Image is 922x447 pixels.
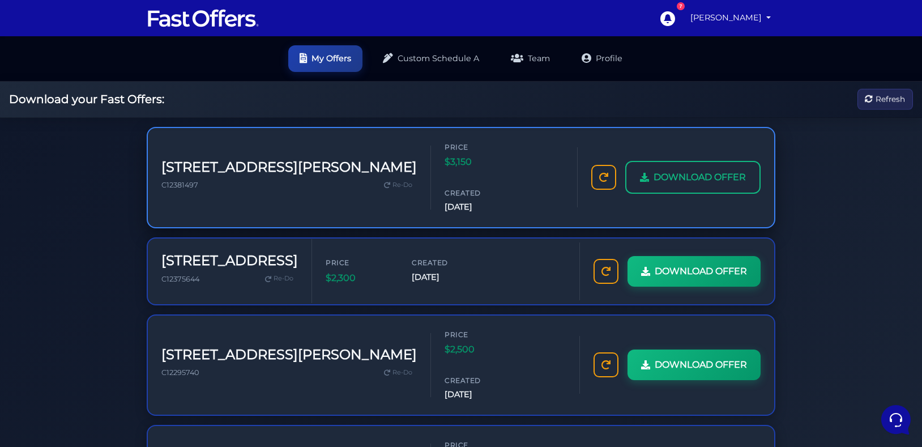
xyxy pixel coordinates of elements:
[274,274,293,284] span: Re-Do
[379,178,417,193] a: Re-Do
[326,271,394,286] span: $2,300
[445,188,513,198] span: Created
[500,45,561,72] a: Team
[655,264,747,279] span: DOWNLOAD OFFER
[392,368,412,378] span: Re-Do
[445,375,513,386] span: Created
[176,359,190,369] p: Help
[654,170,746,185] span: DOWNLOAD OFFER
[288,45,362,72] a: My Offers
[79,343,148,369] button: Messages
[628,256,761,287] a: DOWNLOAD OFFER
[18,82,41,104] img: dark
[9,343,79,369] button: Home
[97,359,130,369] p: Messages
[445,329,513,340] span: Price
[857,89,913,110] button: Refresh
[9,9,190,45] h2: Hello [PERSON_NAME] 👋
[161,347,417,363] h3: [STREET_ADDRESS][PERSON_NAME]
[628,350,761,380] a: DOWNLOAD OFFER
[372,45,490,72] a: Custom Schedule A
[445,155,513,169] span: $3,150
[654,5,680,31] a: 7
[445,201,513,214] span: [DATE]
[9,92,164,106] h2: Download your Fast Offers:
[412,257,480,268] span: Created
[82,120,159,129] span: Start a Conversation
[141,159,208,168] a: Open Help Center
[18,113,208,136] button: Start a Conversation
[161,368,199,377] span: C12295740
[183,63,208,73] a: See all
[161,275,199,283] span: C12375644
[18,159,77,168] span: Find an Answer
[392,180,412,190] span: Re-Do
[876,93,905,105] span: Refresh
[445,142,513,152] span: Price
[445,388,513,401] span: [DATE]
[655,357,747,372] span: DOWNLOAD OFFER
[25,183,185,194] input: Search for an Article...
[379,365,417,380] a: Re-Do
[879,403,913,437] iframe: Customerly Messenger Launcher
[36,82,59,104] img: dark
[161,253,298,269] h3: [STREET_ADDRESS]
[677,2,685,10] div: 7
[570,45,634,72] a: Profile
[161,159,417,176] h3: [STREET_ADDRESS][PERSON_NAME]
[326,257,394,268] span: Price
[34,359,53,369] p: Home
[161,181,198,189] span: C12381497
[412,271,480,284] span: [DATE]
[686,7,775,29] a: [PERSON_NAME]
[148,343,217,369] button: Help
[18,63,92,73] span: Your Conversations
[261,271,298,286] a: Re-Do
[445,342,513,357] span: $2,500
[625,161,761,194] a: DOWNLOAD OFFER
